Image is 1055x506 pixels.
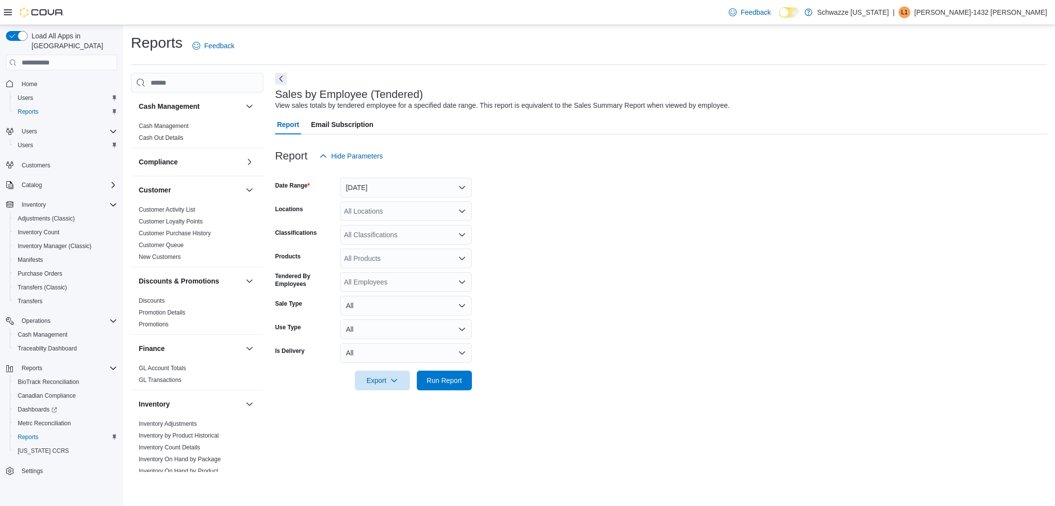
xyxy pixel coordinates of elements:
h3: Discounts & Promotions [139,276,219,286]
a: Inventory On Hand by Package [139,456,221,463]
a: Inventory Manager (Classic) [14,240,95,252]
button: Inventory [2,198,121,212]
span: Inventory [18,199,117,211]
span: BioTrack Reconciliation [14,376,117,388]
button: Purchase Orders [10,267,121,281]
button: Inventory [139,399,242,409]
a: BioTrack Reconciliation [14,376,83,388]
h3: Compliance [139,157,178,167]
button: Operations [2,314,121,328]
a: Manifests [14,254,47,266]
span: Cash Management [14,329,117,341]
span: Dashboards [18,406,57,413]
h3: Customer [139,185,171,195]
button: Transfers [10,294,121,308]
a: Customer Loyalty Points [139,218,203,225]
a: Users [14,139,37,151]
button: Open list of options [458,207,466,215]
h3: Inventory [139,399,170,409]
span: Export [361,371,404,390]
a: Transfers (Classic) [14,282,71,293]
h3: Sales by Employee (Tendered) [275,89,423,100]
h3: Finance [139,344,165,353]
nav: Complex example [6,72,117,504]
button: Finance [139,344,242,353]
p: Schwazze [US_STATE] [817,6,889,18]
button: Discounts & Promotions [244,275,255,287]
span: Users [14,92,117,104]
button: Users [10,91,121,105]
span: Inventory Adjustments [139,420,197,428]
span: Reports [14,106,117,118]
span: Transfers [14,295,117,307]
a: Inventory Count Details [139,444,200,451]
span: Inventory On Hand by Package [139,455,221,463]
span: Users [18,126,117,137]
button: Users [18,126,41,137]
span: Reports [22,364,42,372]
div: Lacy-1432 Manning [899,6,910,18]
a: [US_STATE] CCRS [14,445,73,457]
a: Customer Purchase History [139,230,211,237]
span: Catalog [22,181,42,189]
button: Inventory [244,398,255,410]
button: Customers [2,158,121,172]
span: Hide Parameters [331,151,383,161]
span: GL Account Totals [139,364,186,372]
label: Is Delivery [275,347,305,355]
button: Open list of options [458,231,466,239]
span: Metrc Reconciliation [14,417,117,429]
button: Canadian Compliance [10,389,121,403]
span: Cash Management [18,331,67,339]
a: Cash Management [14,329,71,341]
a: Settings [18,465,47,477]
span: Users [14,139,117,151]
span: Run Report [427,376,462,385]
h3: Cash Management [139,101,200,111]
span: Adjustments (Classic) [18,215,75,222]
button: Users [10,138,121,152]
a: Metrc Reconciliation [14,417,75,429]
a: GL Transactions [139,377,182,383]
button: All [340,296,472,316]
a: Dashboards [10,403,121,416]
span: Inventory Count [14,226,117,238]
input: Dark Mode [779,7,800,18]
span: Users [18,141,33,149]
button: Transfers (Classic) [10,281,121,294]
label: Classifications [275,229,317,237]
span: Operations [18,315,117,327]
span: Transfers (Classic) [14,282,117,293]
a: Home [18,78,41,90]
span: Canadian Compliance [14,390,117,402]
span: Purchase Orders [14,268,117,280]
a: Customer Activity List [139,206,195,213]
span: Home [22,80,37,88]
a: Canadian Compliance [14,390,80,402]
span: Inventory by Product Historical [139,432,219,440]
button: Home [2,76,121,91]
div: Customer [131,204,263,267]
a: Cash Management [139,123,188,129]
span: [US_STATE] CCRS [18,447,69,455]
span: Inventory Manager (Classic) [14,240,117,252]
a: Reports [14,106,42,118]
span: Reports [14,431,117,443]
button: Inventory Count [10,225,121,239]
button: [US_STATE] CCRS [10,444,121,458]
button: Operations [18,315,55,327]
span: Feedback [741,7,771,17]
div: View sales totals by tendered employee for a specified date range. This report is equivalent to t... [275,100,730,111]
button: Adjustments (Classic) [10,212,121,225]
span: Inventory Count Details [139,443,200,451]
span: Transfers [18,297,42,305]
p: | [893,6,895,18]
button: Next [275,73,287,85]
span: Catalog [18,179,117,191]
label: Use Type [275,323,301,331]
a: Reports [14,431,42,443]
span: Canadian Compliance [18,392,76,400]
a: Purchase Orders [14,268,66,280]
button: All [340,343,472,363]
